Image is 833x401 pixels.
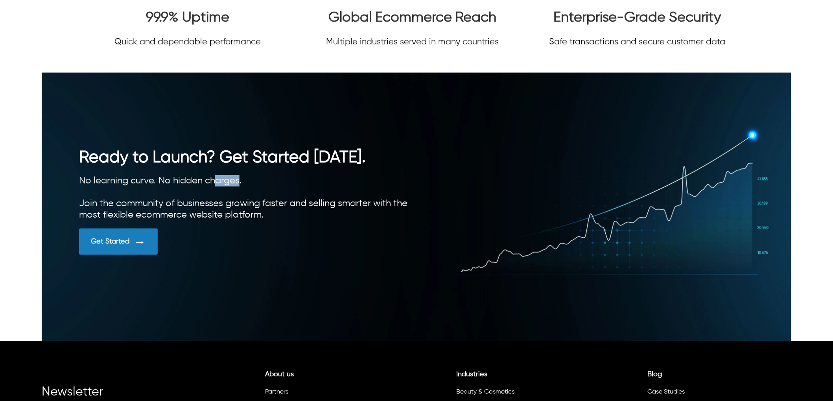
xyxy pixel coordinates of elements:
a: Industries [457,371,488,378]
p: Quick and dependable performance [114,37,261,47]
h3: 99.9% Uptime [114,9,261,26]
a: Get Started [79,229,416,255]
a: Beauty & Cosmetics [457,389,515,396]
div: No learning curve. No hidden charges. Join the community of businesses growing faster and selling... [79,175,416,221]
p: Safe transactions and secure customer data [549,37,726,47]
a: About us [265,371,294,378]
h2: Ready to Launch? Get Started [DATE]. [79,148,416,167]
h3: Enterprise-Grade Security [549,9,726,26]
h3: Global Ecommerce Reach [326,9,499,26]
div: Get Started [91,237,129,246]
a: Case Studies [648,389,685,396]
p: Multiple industries served in many countries [326,37,499,47]
li: Case Studies [647,386,787,401]
li: Beauty & Cosmetics [455,386,596,401]
a: Blog [648,371,662,378]
a: Partners [265,389,288,396]
li: Partners [264,386,405,401]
